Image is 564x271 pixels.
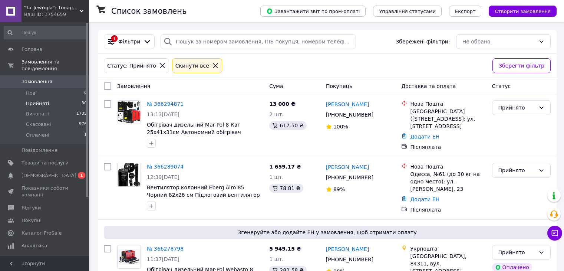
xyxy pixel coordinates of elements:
span: Замовлення [22,78,52,85]
span: 1705 [76,111,87,117]
span: Доставка та оплата [401,83,456,89]
span: 89% [333,186,345,192]
span: Покупці [22,217,42,224]
img: Фото товару [118,163,141,186]
span: 12:39[DATE] [147,174,179,180]
span: 13 000 ₴ [269,101,296,107]
span: Інструменти веб-майстра та SEO [22,255,69,268]
div: Прийнято [498,104,535,112]
a: [PERSON_NAME] [326,163,369,171]
a: Фото товару [117,163,141,187]
h1: Список замовлень [111,7,187,16]
span: Каталог ProSale [22,230,62,236]
span: Замовлення [117,83,150,89]
span: Товари та послуги [22,160,69,166]
a: Фото товару [117,100,141,124]
div: Нова Пошта [410,163,486,170]
div: 617.50 ₴ [269,121,306,130]
button: Експорт [449,6,482,17]
a: [PERSON_NAME] [326,245,369,253]
span: Оплачені [26,132,49,138]
span: Замовлення та повідомлення [22,59,89,72]
span: 1 шт. [269,174,284,180]
span: Прийняті [26,100,49,107]
button: Зберегти фільтр [492,58,551,73]
span: 100% [333,124,348,130]
span: Збережені фільтри: [396,38,450,45]
div: Не обрано [462,37,535,46]
div: [PHONE_NUMBER] [324,110,375,120]
div: Cкинути все [174,62,211,70]
a: № 366294871 [147,101,184,107]
div: Ваш ID: 3754659 [24,11,89,18]
div: 78.81 ₴ [269,184,303,193]
span: Фільтри [118,38,140,45]
span: Створити замовлення [495,9,551,14]
a: Додати ЕН [410,196,439,202]
span: "Ta-Jewropa": Товари для дому, авто, спорту, ремонту і дітей [24,4,80,11]
div: [PHONE_NUMBER] [324,172,375,183]
span: 2 шт. [269,111,284,117]
span: Відгуки [22,205,41,211]
img: Фото товару [118,101,141,124]
button: Управління статусами [373,6,442,17]
input: Пошук за номером замовлення, ПІБ покупця, номером телефону, Email, номером накладної [161,34,356,49]
span: Управління статусами [379,9,436,14]
img: Фото товару [118,249,141,265]
span: 0 [84,90,87,97]
div: Прийнято [498,248,535,257]
a: Створити замовлення [481,8,557,14]
div: Нова Пошта [410,100,486,108]
span: Завантажити звіт по пром-оплаті [266,8,360,14]
button: Чат з покупцем [547,226,562,241]
span: Cума [269,83,283,89]
span: 13:13[DATE] [147,111,179,117]
div: [PHONE_NUMBER] [324,254,375,265]
span: 1 [78,172,85,179]
div: Одесса, №61 (до 30 кг на одно место): ул. [PERSON_NAME], 23 [410,170,486,193]
span: 1 [84,132,87,138]
a: № 366289074 [147,164,184,170]
span: Статус [492,83,511,89]
div: [GEOGRAPHIC_DATA] ([STREET_ADDRESS]: ул. [STREET_ADDRESS] [410,108,486,130]
span: 976 [79,121,87,128]
span: Скасовані [26,121,51,128]
div: Післяплата [410,206,486,213]
span: 5 949.15 ₴ [269,246,301,252]
a: Фото товару [117,245,141,269]
div: Укрпошта [410,245,486,252]
span: Аналітика [22,242,47,249]
span: [DEMOGRAPHIC_DATA] [22,172,76,179]
span: 11:37[DATE] [147,256,179,262]
span: Показники роботи компанії [22,185,69,198]
div: Прийнято [498,166,535,174]
a: Додати ЕН [410,134,439,140]
button: Завантажити звіт по пром-оплаті [260,6,366,17]
span: Зберегти фільтр [499,62,544,70]
button: Створити замовлення [489,6,557,17]
span: Головна [22,46,42,53]
div: Післяплата [410,143,486,151]
span: 1 шт. [269,256,284,262]
input: Пошук [4,26,88,39]
span: Згенеруйте або додайте ЕН у замовлення, щоб отримати оплату [107,229,548,236]
span: Нові [26,90,37,97]
span: 30 [82,100,87,107]
a: Обігрівач дизельний Mar-Pol 8 Квт 25х41х31см Автономний обігрівач Дизельний обігрівач для авто [147,122,241,143]
a: № 366278798 [147,246,184,252]
a: Вентилятор колонний Eberg Airo 85 Чорний 82х26 см Підлоговий вентилятор з пультом дистанційного к... [147,185,260,205]
span: Експорт [455,9,476,14]
div: Статус: Прийнято [106,62,158,70]
span: Повідомлення [22,147,57,154]
span: Покупець [326,83,352,89]
span: 1 659.17 ₴ [269,164,301,170]
a: [PERSON_NAME] [326,101,369,108]
span: Виконані [26,111,49,117]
